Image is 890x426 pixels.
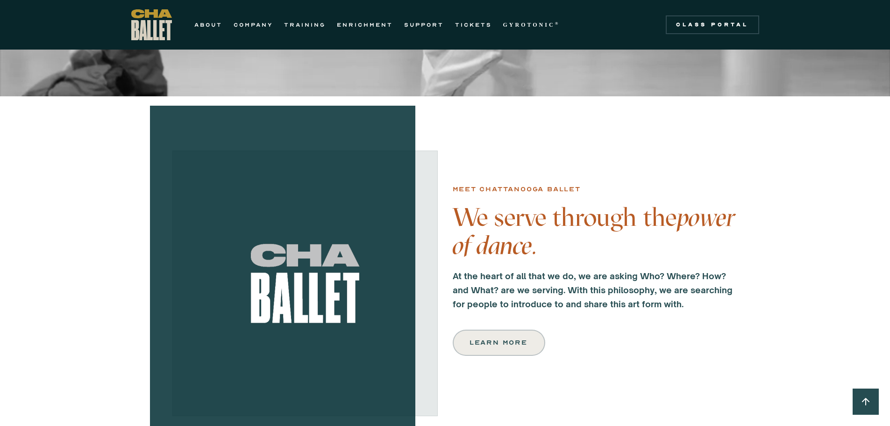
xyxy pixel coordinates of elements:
a: COMPANY [234,19,273,30]
a: ENRICHMENT [337,19,393,30]
strong: At the heart of all that we do, we are asking Who? Where? How? and What? are we serving. With thi... [453,271,733,309]
div: carousel [172,151,438,422]
div: Learn more [470,337,527,348]
h4: We serve through the [453,203,740,260]
div: Meet chattanooga ballet [453,184,581,195]
a: SUPPORT [404,19,444,30]
a: home [131,9,172,40]
a: Class Portal [666,15,759,34]
a: TRAINING [284,19,326,30]
a: TICKETS [455,19,492,30]
div: Class Portal [671,21,754,29]
em: power of dance. [453,202,735,260]
a: GYROTONIC® [503,19,560,30]
strong: GYROTONIC [503,22,555,28]
sup: ® [555,21,560,26]
div: 1 of 4 [172,151,438,422]
a: Learn more [453,330,545,356]
a: ABOUT [194,19,222,30]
